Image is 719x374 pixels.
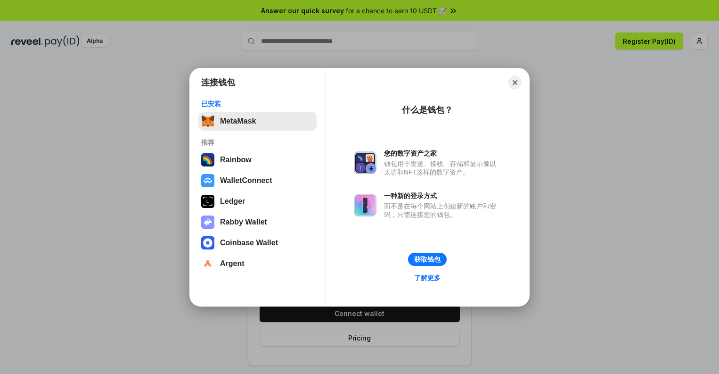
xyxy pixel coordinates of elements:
div: 您的数字资产之家 [384,149,501,158]
button: WalletConnect [198,171,317,190]
button: Rainbow [198,150,317,169]
img: svg+xml,%3Csvg%20xmlns%3D%22http%3A%2F%2Fwww.w3.org%2F2000%2Fsvg%22%20fill%3D%22none%22%20viewBox... [201,216,214,229]
div: 什么是钱包？ [402,104,453,116]
img: svg+xml,%3Csvg%20width%3D%2228%22%20height%3D%2228%22%20viewBox%3D%220%200%2028%2028%22%20fill%3D... [201,174,214,187]
button: Rabby Wallet [198,213,317,232]
button: Ledger [198,192,317,211]
a: 了解更多 [409,272,446,284]
button: Coinbase Wallet [198,233,317,252]
div: WalletConnect [220,176,272,185]
button: 获取钱包 [408,253,447,266]
div: Rabby Wallet [220,218,267,226]
img: svg+xml,%3Csvg%20xmlns%3D%22http%3A%2F%2Fwww.w3.org%2F2000%2Fsvg%22%20fill%3D%22none%22%20viewBox... [354,151,376,174]
div: Coinbase Wallet [220,239,278,247]
div: Ledger [220,197,245,206]
h1: 连接钱包 [201,77,235,88]
div: Rainbow [220,156,252,164]
div: 一种新的登录方式 [384,191,501,200]
img: svg+xml,%3Csvg%20xmlns%3D%22http%3A%2F%2Fwww.w3.org%2F2000%2Fsvg%22%20fill%3D%22none%22%20viewBox... [354,194,376,216]
div: Argent [220,259,245,268]
button: Argent [198,254,317,273]
button: Close [508,76,522,89]
div: MetaMask [220,117,256,125]
div: 获取钱包 [414,255,441,264]
div: 推荐 [201,138,314,147]
div: 而不是在每个网站上创建新的账户和密码，只需连接您的钱包。 [384,202,501,219]
img: svg+xml,%3Csvg%20fill%3D%22none%22%20height%3D%2233%22%20viewBox%3D%220%200%2035%2033%22%20width%... [201,115,214,128]
div: 已安装 [201,100,314,108]
div: 了解更多 [414,274,441,282]
img: svg+xml,%3Csvg%20xmlns%3D%22http%3A%2F%2Fwww.w3.org%2F2000%2Fsvg%22%20width%3D%2228%22%20height%3... [201,195,214,208]
img: svg+xml,%3Csvg%20width%3D%2228%22%20height%3D%2228%22%20viewBox%3D%220%200%2028%2028%22%20fill%3D... [201,257,214,270]
img: svg+xml,%3Csvg%20width%3D%22120%22%20height%3D%22120%22%20viewBox%3D%220%200%20120%20120%22%20fil... [201,153,214,166]
img: svg+xml,%3Csvg%20width%3D%2228%22%20height%3D%2228%22%20viewBox%3D%220%200%2028%2028%22%20fill%3D... [201,236,214,249]
button: MetaMask [198,112,317,131]
div: 钱包用于发送、接收、存储和显示像以太坊和NFT这样的数字资产。 [384,159,501,176]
